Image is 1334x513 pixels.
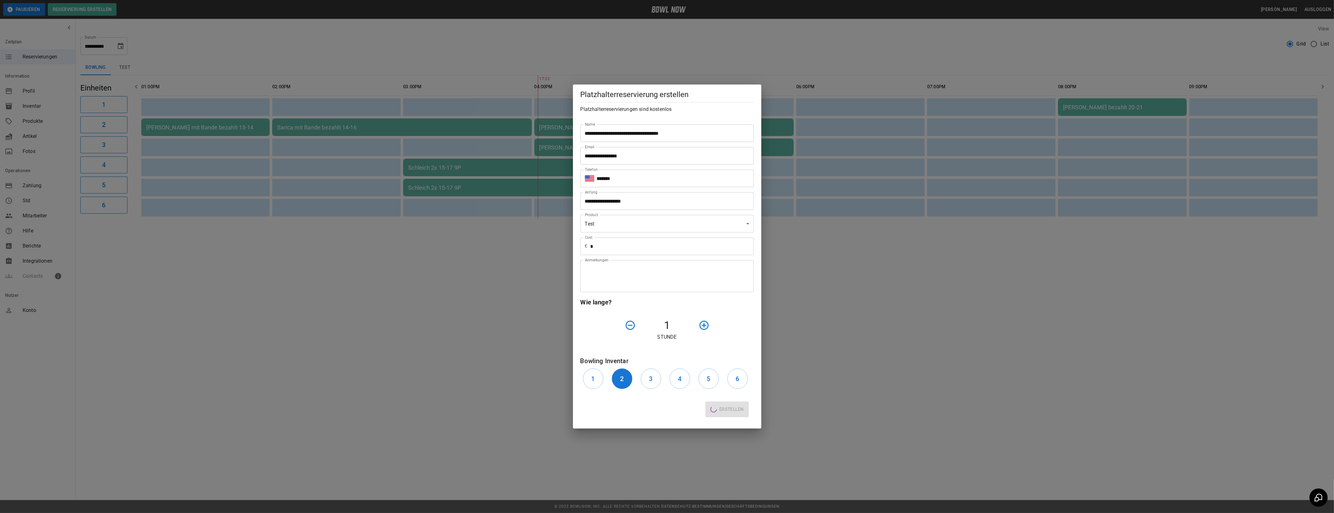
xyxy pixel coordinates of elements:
[641,368,661,389] button: 3
[585,189,597,195] label: Anfang
[591,374,595,384] h6: 1
[620,374,624,384] h6: 2
[638,319,696,332] h4: 1
[581,90,754,100] h5: Platzhalterreservierung erstellen
[612,368,632,389] button: 2
[699,368,719,389] button: 5
[707,374,710,384] h6: 5
[585,243,588,250] p: €
[581,297,754,307] h6: Wie lange?
[727,368,748,389] button: 6
[583,368,603,389] button: 1
[581,333,754,341] p: Stunde
[670,368,690,389] button: 4
[581,105,754,114] h6: Platzhalterreservierungen sind kostenlos
[678,374,681,384] h6: 4
[649,374,652,384] h6: 3
[581,192,749,210] input: Choose date, selected date is Aug 24, 2025
[585,174,594,183] button: Select country
[585,167,598,172] label: Telefon
[581,356,754,366] h6: Bowling Inventar
[736,374,739,384] h6: 6
[581,215,754,232] div: Test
